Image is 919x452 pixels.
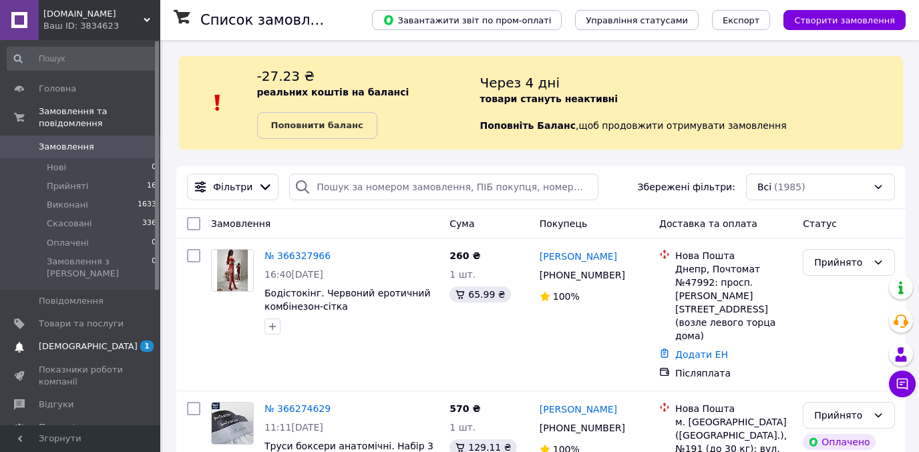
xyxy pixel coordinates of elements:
[39,105,160,130] span: Замовлення та повідомлення
[757,180,771,194] span: Всі
[540,250,617,263] a: [PERSON_NAME]
[47,162,66,174] span: Нові
[47,237,89,249] span: Оплачені
[47,180,88,192] span: Прийняті
[39,364,124,388] span: Показники роботи компанії
[43,8,144,20] span: UnMy.Shop
[480,67,903,139] div: , щоб продовжити отримувати замовлення
[208,93,228,113] img: :exclamation:
[659,218,757,229] span: Доставка та оплата
[770,14,906,25] a: Створити замовлення
[142,218,156,230] span: 336
[675,262,792,343] div: Днепр, Почтомат №47992: просп. [PERSON_NAME][STREET_ADDRESS] (возле левого торца дома)
[803,218,837,229] span: Статус
[39,83,76,95] span: Головна
[449,250,480,261] span: 260 ₴
[257,68,315,84] span: -27.23 ₴
[537,419,628,437] div: [PHONE_NUMBER]
[140,341,154,352] span: 1
[264,403,331,414] a: № 366274629
[480,75,560,91] span: Через 4 дні
[147,180,156,192] span: 16
[257,112,377,139] a: Поповнити баланс
[39,341,138,353] span: [DEMOGRAPHIC_DATA]
[575,10,699,30] button: Управління статусами
[211,249,254,292] a: Фото товару
[211,218,270,229] span: Замовлення
[264,269,323,280] span: 16:40[DATE]
[152,256,156,280] span: 0
[675,349,728,360] a: Додати ЕН
[152,237,156,249] span: 0
[814,255,868,270] div: Прийнято
[264,288,431,312] a: Бодістокінг. Червоний еротичний комбінезон-сітка
[271,120,363,130] b: Поповнити баланс
[449,403,480,414] span: 570 ₴
[289,174,598,200] input: Пошук за номером замовлення, ПІБ покупця, номером телефону, Email, номером накладної
[586,15,688,25] span: Управління статусами
[449,286,510,302] div: 65.99 ₴
[212,403,253,444] img: Фото товару
[152,162,156,174] span: 0
[47,199,88,211] span: Виконані
[264,422,323,433] span: 11:11[DATE]
[803,434,875,450] div: Оплачено
[814,408,868,423] div: Прийнято
[723,15,760,25] span: Експорт
[540,218,587,229] span: Покупець
[211,402,254,445] a: Фото товару
[39,318,124,330] span: Товари та послуги
[7,47,158,71] input: Пошук
[47,256,152,280] span: Замовлення з [PERSON_NAME]
[480,93,618,104] b: товари стануть неактивні
[39,421,75,433] span: Покупці
[43,20,160,32] div: Ваш ID: 3834623
[449,422,476,433] span: 1 шт.
[264,250,331,261] a: № 366327966
[889,371,916,397] button: Чат з покупцем
[675,367,792,380] div: Післяплата
[540,403,617,416] a: [PERSON_NAME]
[553,291,580,302] span: 100%
[39,399,73,411] span: Відгуки
[480,120,576,131] b: Поповніть Баланс
[217,250,248,291] img: Фото товару
[39,295,104,307] span: Повідомлення
[213,180,252,194] span: Фільтри
[383,14,551,26] span: Завантажити звіт по пром-оплаті
[449,269,476,280] span: 1 шт.
[200,12,336,28] h1: Список замовлень
[783,10,906,30] button: Створити замовлення
[774,182,805,192] span: (1985)
[675,402,792,415] div: Нова Пошта
[712,10,771,30] button: Експорт
[638,180,735,194] span: Збережені фільтри:
[794,15,895,25] span: Створити замовлення
[675,249,792,262] div: Нова Пошта
[449,218,474,229] span: Cума
[138,199,156,211] span: 1633
[257,87,409,97] b: реальних коштів на балансі
[537,266,628,284] div: [PHONE_NUMBER]
[47,218,92,230] span: Скасовані
[372,10,562,30] button: Завантажити звіт по пром-оплаті
[39,141,94,153] span: Замовлення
